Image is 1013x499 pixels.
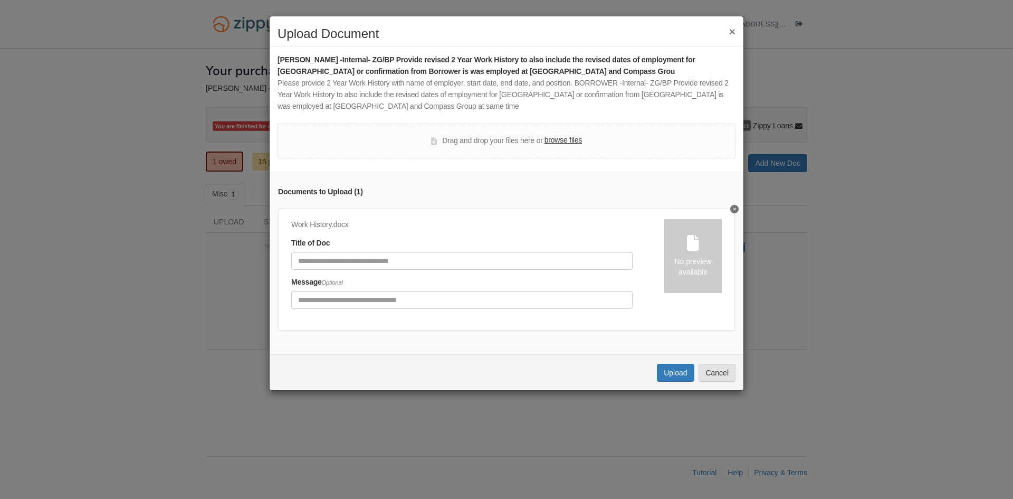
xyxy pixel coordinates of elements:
div: Documents to Upload ( 1 ) [278,186,735,198]
input: Document Title [291,252,633,270]
button: Upload [657,364,694,382]
label: Title of Doc [291,238,330,249]
div: Work History.docx [291,219,633,231]
h2: Upload Document [278,27,735,41]
button: Delete undefined [730,205,739,213]
span: Optional [322,279,343,286]
div: Please provide 2 Year Work History with name of employer, start date, end date, and position. BOR... [278,78,735,112]
label: Message [291,277,343,288]
label: browse files [544,135,582,146]
button: × [729,26,735,37]
div: No preview available [664,256,722,277]
div: Drag and drop your files here or [431,135,582,147]
input: Include any comments on this document [291,291,633,309]
button: Cancel [699,364,735,382]
div: [PERSON_NAME] -Internal- ZG/BP Provide revised 2 Year Work History to also include the revised da... [278,54,735,78]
